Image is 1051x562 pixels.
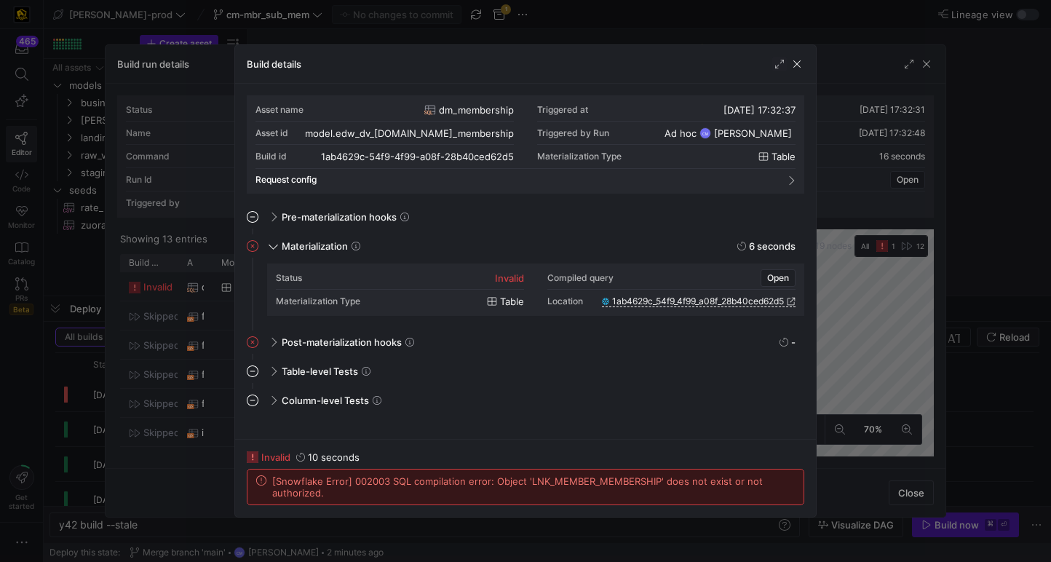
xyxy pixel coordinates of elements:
[247,331,804,354] mat-expansion-panel-header: Post-materialization hooks-
[749,240,796,252] y42-duration: 6 seconds
[537,151,622,162] span: Materialization Type
[699,127,711,139] div: CM
[247,234,804,258] mat-expansion-panel-header: Materialization6 seconds
[305,127,514,139] div: model.edw_dv_[DOMAIN_NAME]_membership
[261,451,290,463] span: invalid
[547,296,583,306] div: Location
[282,395,369,406] span: Column-level Tests
[255,169,796,191] mat-expansion-panel-header: Request config
[272,475,795,499] span: [Snowflake Error] 002003 SQL compilation error: Object 'LNK_MEMBER_MEMBERSHIP' does not exist or ...
[247,58,301,70] h3: Build details
[714,127,792,139] span: [PERSON_NAME]
[723,104,796,116] span: [DATE] 17:32:37
[439,104,514,116] span: dm_membership
[308,451,360,463] y42-duration: 10 seconds
[247,389,804,412] mat-expansion-panel-header: Column-level Tests
[661,125,796,141] button: Ad hocCM[PERSON_NAME]
[500,296,524,307] span: table
[282,240,348,252] span: Materialization
[255,175,778,185] mat-panel-title: Request config
[247,264,804,331] div: Materialization6 seconds
[612,296,784,306] span: 1ab4629c_54f9_4f99_a08f_28b40ced62d5
[772,151,796,162] span: table
[537,128,609,138] div: Triggered by Run
[321,151,514,162] div: 1ab4629c-54f9-4f99-a08f-28b40ced62d5
[255,128,288,138] div: Asset id
[247,360,804,383] mat-expansion-panel-header: Table-level Tests
[547,273,614,283] div: Compiled query
[761,269,796,287] button: Open
[767,273,789,283] span: Open
[276,296,360,306] div: Materialization Type
[282,365,358,377] span: Table-level Tests
[255,105,304,115] div: Asset name
[602,296,796,306] a: 1ab4629c_54f9_4f99_a08f_28b40ced62d5
[247,205,804,229] mat-expansion-panel-header: Pre-materialization hooks
[791,336,796,348] y42-duration: -
[282,211,397,223] span: Pre-materialization hooks
[282,336,402,348] span: Post-materialization hooks
[665,127,697,139] span: Ad hoc
[537,105,588,115] div: Triggered at
[255,151,287,162] div: Build id
[495,272,524,284] div: invalid
[276,273,302,283] div: Status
